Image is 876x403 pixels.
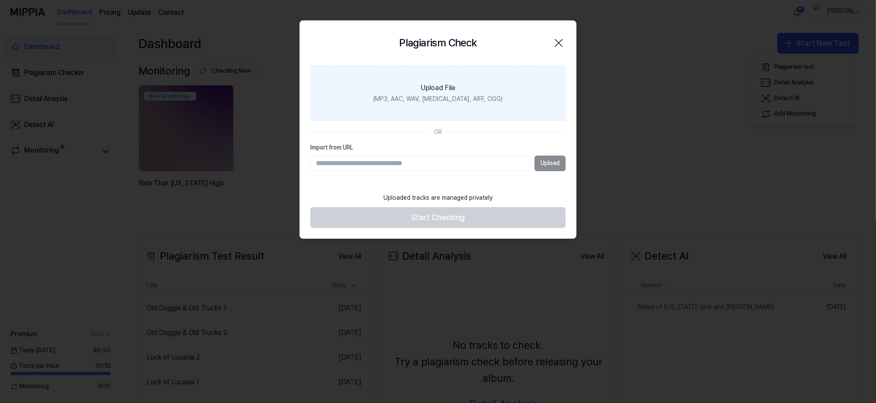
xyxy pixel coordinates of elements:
div: Uploaded tracks are managed privately [378,188,498,208]
div: OR [434,128,442,136]
h2: Plagiarism Check [399,35,477,51]
div: Upload File [421,83,455,93]
label: Import from URL [310,143,566,152]
div: (MP3, AAC, WAV, [MEDICAL_DATA], AIFF, OGG) [374,95,503,104]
